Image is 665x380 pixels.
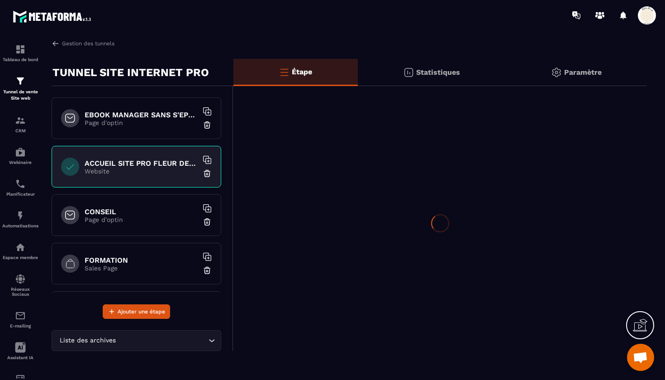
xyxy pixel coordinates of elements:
p: Webinaire [2,160,38,165]
h6: CONSEIL [85,207,198,216]
p: Statistiques [416,68,460,77]
p: CRM [2,128,38,133]
a: automationsautomationsWebinaire [2,140,38,172]
a: formationformationCRM [2,108,38,140]
img: automations [15,242,26,253]
p: Website [85,168,198,175]
a: Gestion des tunnels [52,39,114,48]
span: Ajouter une étape [118,307,165,316]
div: Ouvrir le chat [627,344,654,371]
button: Ajouter une étape [103,304,170,319]
a: automationsautomationsEspace membre [2,235,38,267]
p: Tableau de bord [2,57,38,62]
p: Paramètre [564,68,602,77]
img: arrow [52,39,60,48]
p: Assistant IA [2,355,38,360]
a: Assistant IA [2,335,38,367]
p: Sales Page [85,265,198,272]
h6: FORMATION [85,256,198,265]
img: formation [15,44,26,55]
a: social-networksocial-networkRéseaux Sociaux [2,267,38,303]
p: Planificateur [2,192,38,197]
p: Automatisations [2,223,38,228]
img: trash [203,169,212,178]
span: Liste des archives [57,336,118,346]
p: TUNNEL SITE INTERNET PRO [52,63,209,82]
a: formationformationTableau de bord [2,37,38,69]
img: email [15,310,26,321]
img: bars-o.4a397970.svg [279,67,290,77]
img: stats.20deebd0.svg [403,67,414,78]
p: Réseaux Sociaux [2,287,38,297]
img: trash [203,120,212,130]
p: Page d'optin [85,216,198,223]
a: schedulerschedulerPlanificateur [2,172,38,203]
img: trash [203,217,212,226]
div: Search for option [52,330,221,351]
p: Étape [292,67,312,76]
h6: ACCUEIL SITE PRO FLEUR DE VIE [85,159,198,168]
img: setting-gr.5f69749f.svg [551,67,562,78]
input: Search for option [118,336,206,346]
a: emailemailE-mailing [2,303,38,335]
img: formation [15,76,26,87]
p: Espace membre [2,255,38,260]
img: automations [15,147,26,158]
h6: EBOOK MANAGER SANS S'EPUISER OFFERT [85,111,198,119]
img: social-network [15,274,26,284]
a: formationformationTunnel de vente Site web [2,69,38,108]
img: formation [15,115,26,126]
img: automations [15,210,26,221]
img: scheduler [15,178,26,189]
p: Tunnel de vente Site web [2,89,38,101]
img: logo [13,8,94,25]
a: automationsautomationsAutomatisations [2,203,38,235]
p: Page d'optin [85,119,198,126]
p: E-mailing [2,323,38,328]
img: trash [203,266,212,275]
